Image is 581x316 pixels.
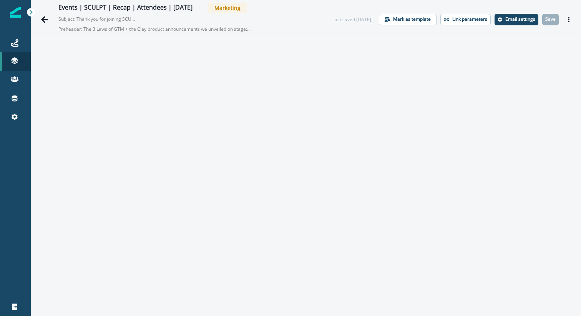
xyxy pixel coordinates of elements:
[58,23,251,36] p: Preheader: The 3 Laws of GTM + the Clay product announcements we unveiled on stage: Sculptor, Seq...
[37,12,52,27] button: Go back
[563,14,575,25] button: Actions
[379,14,437,25] button: Mark as template
[208,3,247,13] span: Marketing
[542,14,559,25] button: Save
[495,14,538,25] button: Settings
[10,7,21,18] img: Inflection
[332,16,371,23] div: Last saved [DATE]
[440,14,491,25] button: Link parameters
[452,17,487,22] p: Link parameters
[545,17,556,22] p: Save
[58,4,193,12] div: Events | SCULPT | Recap | Attendees | [DATE]
[393,17,431,22] p: Mark as template
[58,13,135,23] p: Subject: Thank you for joining SCULPT
[505,17,535,22] p: Email settings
